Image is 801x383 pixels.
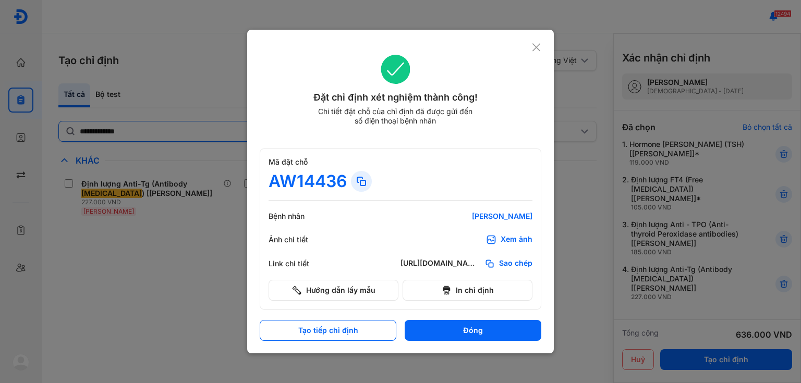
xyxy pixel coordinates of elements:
div: Ảnh chi tiết [269,235,331,244]
span: Sao chép [499,258,532,269]
div: [PERSON_NAME] [407,212,532,221]
div: [URL][DOMAIN_NAME] [400,258,480,269]
div: Mã đặt chỗ [269,157,532,167]
div: Chi tiết đặt chỗ của chỉ định đã được gửi đến số điện thoại bệnh nhân [313,107,477,126]
div: Đặt chỉ định xét nghiệm thành công! [260,90,531,105]
div: AW14436 [269,171,347,192]
button: In chỉ định [403,280,532,301]
button: Đóng [405,320,541,341]
div: Bệnh nhân [269,212,331,221]
button: Tạo tiếp chỉ định [260,320,396,341]
div: Link chi tiết [269,259,331,268]
button: Hướng dẫn lấy mẫu [269,280,398,301]
div: Xem ảnh [501,234,532,245]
